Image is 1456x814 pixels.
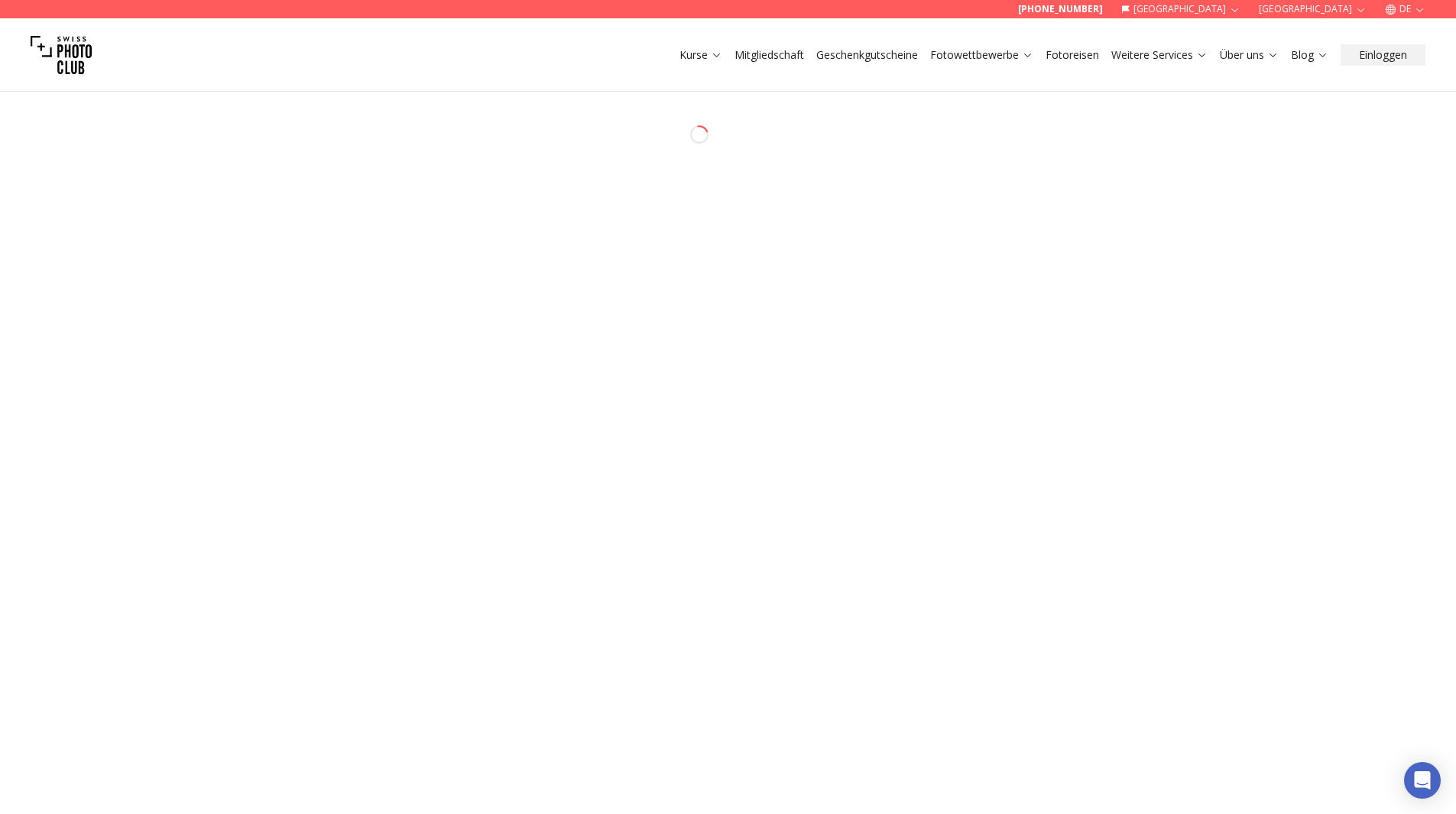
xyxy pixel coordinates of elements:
[930,47,1033,63] a: Fotowettbewerbe
[1214,44,1285,66] button: Über uns
[1220,47,1279,63] a: Über uns
[1018,3,1103,15] a: [PHONE_NUMBER]
[1341,44,1425,66] button: Einloggen
[1404,762,1441,799] div: Open Intercom Messenger
[734,47,804,63] a: Mitgliedschaft
[816,47,918,63] a: Geschenkgutscheine
[1039,44,1105,66] button: Fotoreisen
[1111,47,1208,63] a: Weitere Services
[728,44,810,66] button: Mitgliedschaft
[1046,47,1099,63] a: Fotoreisen
[1105,44,1214,66] button: Weitere Services
[679,47,722,63] a: Kurse
[1285,44,1334,66] button: Blog
[924,44,1039,66] button: Fotowettbewerbe
[673,44,728,66] button: Kurse
[1291,47,1328,63] a: Blog
[810,44,924,66] button: Geschenkgutscheine
[31,24,92,86] img: Swiss photo club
